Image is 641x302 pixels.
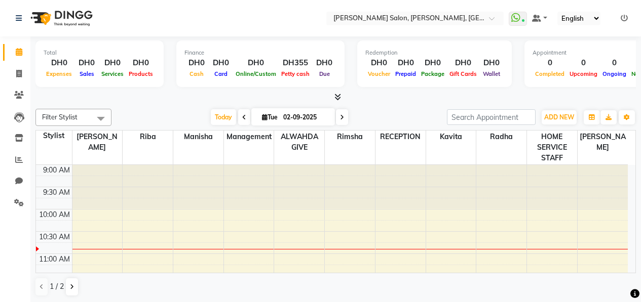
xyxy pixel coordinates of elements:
div: 10:30 AM [37,232,72,242]
span: Tue [259,113,280,121]
span: Voucher [365,70,393,77]
div: DH0 [365,57,393,69]
div: DH0 [184,57,209,69]
span: Expenses [44,70,74,77]
div: Total [44,49,156,57]
span: Kavita [426,131,476,143]
span: [PERSON_NAME] [578,131,628,154]
div: DH0 [209,57,233,69]
div: Finance [184,49,336,57]
span: Radha [476,131,526,143]
span: Gift Cards [447,70,479,77]
div: DH0 [126,57,156,69]
div: DH0 [393,57,419,69]
span: Wallet [480,70,503,77]
img: logo [26,4,95,32]
span: Today [211,109,236,125]
div: DH0 [447,57,479,69]
span: Sales [77,70,97,77]
span: HOME SERVICE STAFF [527,131,577,164]
iframe: chat widget [598,262,631,292]
input: Search Appointment [447,109,536,125]
span: Upcoming [567,70,600,77]
div: DH0 [419,57,447,69]
div: DH0 [312,57,336,69]
div: DH0 [233,57,279,69]
div: 9:00 AM [41,165,72,176]
div: Stylist [36,131,72,141]
div: Redemption [365,49,504,57]
div: 0 [533,57,567,69]
span: Card [212,70,230,77]
span: Rimsha [325,131,375,143]
span: 1 / 2 [50,281,64,292]
div: 11:00 AM [37,254,72,265]
span: Due [317,70,332,77]
span: Ongoing [600,70,629,77]
div: 0 [567,57,600,69]
div: 10:00 AM [37,209,72,220]
button: ADD NEW [542,110,577,124]
span: Completed [533,70,567,77]
span: Management [224,131,274,143]
div: DH0 [479,57,504,69]
div: DH0 [99,57,126,69]
span: Prepaid [393,70,419,77]
span: [PERSON_NAME] [72,131,123,154]
div: DH0 [74,57,99,69]
span: Filter Stylist [42,113,78,121]
span: RECEPTION [375,131,426,143]
span: ALWAHDA GIVE [274,131,324,154]
span: Riba [123,131,173,143]
div: 9:30 AM [41,187,72,198]
div: DH355 [279,57,312,69]
span: Services [99,70,126,77]
span: ADD NEW [544,113,574,121]
span: Online/Custom [233,70,279,77]
div: 0 [600,57,629,69]
span: Package [419,70,447,77]
span: Petty cash [279,70,312,77]
span: Cash [187,70,206,77]
input: 2025-09-02 [280,110,331,125]
span: Products [126,70,156,77]
span: Manisha [173,131,223,143]
div: DH0 [44,57,74,69]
